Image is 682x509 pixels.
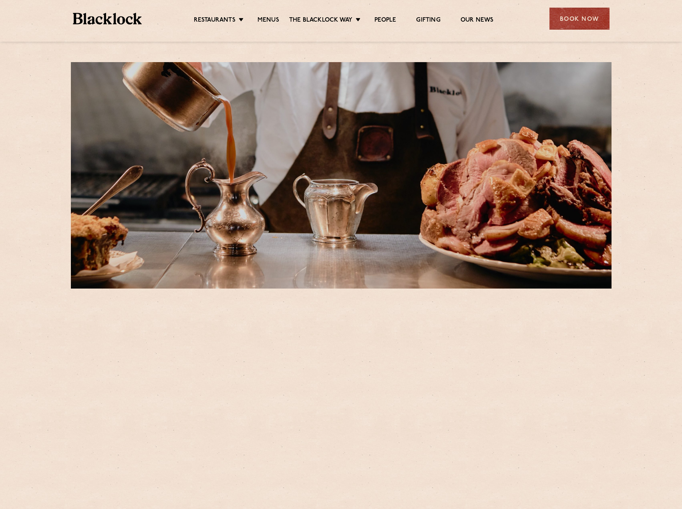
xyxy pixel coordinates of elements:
[73,13,142,24] img: BL_Textured_Logo-footer-cropped.svg
[374,16,396,25] a: People
[194,16,235,25] a: Restaurants
[461,16,494,25] a: Our News
[549,8,610,30] div: Book Now
[416,16,440,25] a: Gifting
[258,16,279,25] a: Menus
[289,16,352,25] a: The Blacklock Way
